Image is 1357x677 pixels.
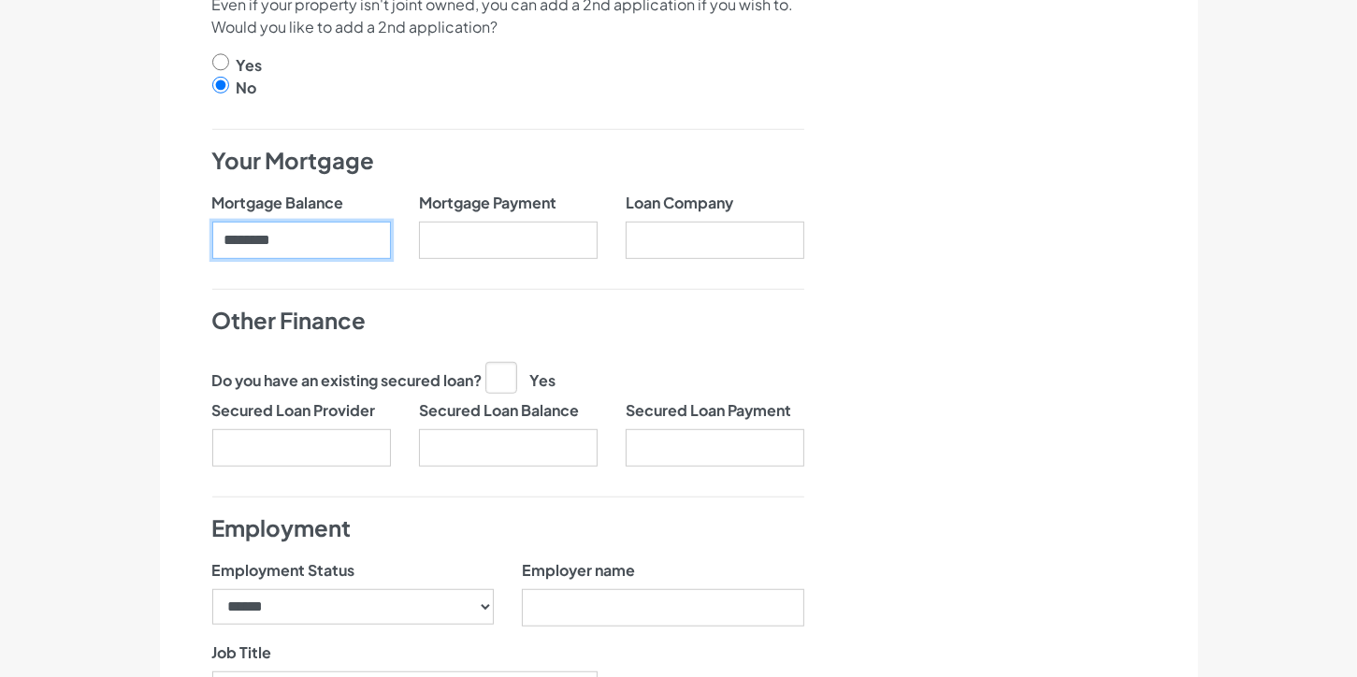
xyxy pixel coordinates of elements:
label: Secured Loan Balance [419,399,579,422]
label: Employment Status [212,559,355,582]
label: Mortgage Payment [419,192,556,214]
h4: Your Mortgage [212,145,804,177]
label: Yes [485,362,556,392]
label: No [236,77,256,99]
label: Do you have an existing secured loan? [212,369,483,392]
label: Secured Loan Payment [626,399,791,422]
label: Loan Company [626,192,733,214]
h4: Employment [212,512,804,544]
label: Job Title [212,641,272,664]
label: Mortgage Balance [212,192,344,214]
label: Yes [236,54,262,77]
h4: Other Finance [212,305,804,337]
label: Secured Loan Provider [212,399,376,422]
label: Employer name [522,559,635,582]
